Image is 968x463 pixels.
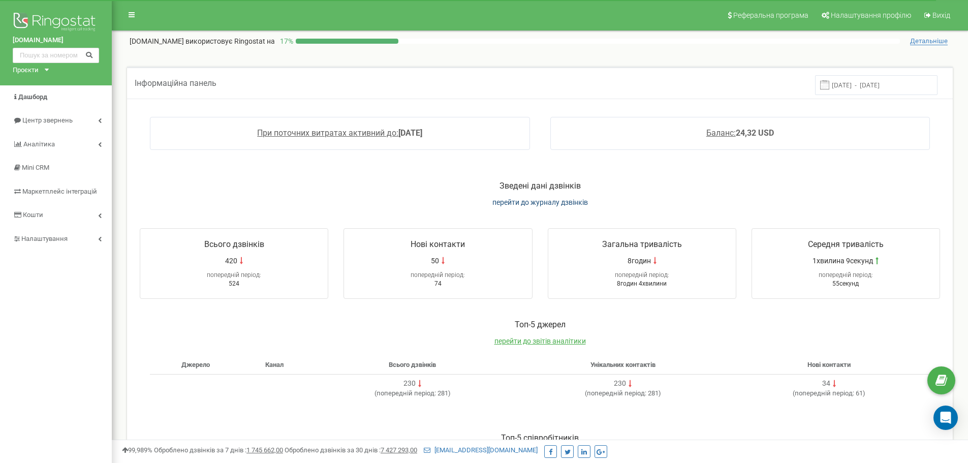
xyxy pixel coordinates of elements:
span: попередній період: [411,271,465,279]
span: попередній період: [795,389,854,397]
span: ( 281 ) [374,389,451,397]
span: Всього дзвінків [389,361,436,368]
input: Пошук за номером [13,48,99,63]
span: Середня тривалість [808,239,884,249]
span: 1хвилина 9секунд [813,256,873,266]
a: [DOMAIN_NAME] [13,36,99,45]
span: попередній період: [587,389,646,397]
span: Загальна тривалість [602,239,682,249]
span: Нові контакти [411,239,465,249]
span: Дашборд [18,93,47,101]
span: Зведені дані дзвінків [499,181,581,191]
u: 7 427 293,00 [381,446,417,454]
span: 8годин [628,256,651,266]
span: Вихід [932,11,950,19]
span: попередній період: [207,271,261,279]
span: Toп-5 джерел [515,320,566,329]
span: 55секунд [832,280,859,287]
span: Оброблено дзвінків за 7 днів : [154,446,283,454]
span: 50 [431,256,439,266]
span: попередній період: [615,271,669,279]
span: Оброблено дзвінків за 30 днів : [285,446,417,454]
img: Ringostat logo [13,10,99,36]
span: 524 [229,280,239,287]
span: Mini CRM [22,164,49,171]
a: Баланс:24,32 USD [706,128,774,138]
span: Toп-5 співробітників [501,433,579,443]
span: Маркетплейс інтеграцій [22,188,97,195]
div: 230 [403,379,416,389]
a: перейти до журналу дзвінків [492,198,588,206]
span: Налаштування [21,235,68,242]
span: Центр звернень [22,116,73,124]
u: 1 745 662,00 [246,446,283,454]
span: Кошти [23,211,43,219]
div: 230 [614,379,626,389]
span: Баланс: [706,128,736,138]
span: Всього дзвінків [204,239,264,249]
p: [DOMAIN_NAME] [130,36,275,46]
span: Детальніше [910,37,948,45]
span: ( 61 ) [793,389,865,397]
span: Унікальних контактів [590,361,655,368]
span: Реферальна програма [733,11,808,19]
span: попередній період: [377,389,436,397]
span: Інформаційна панель [135,78,216,88]
span: Нові контакти [807,361,851,368]
span: Канал [265,361,284,368]
span: 99,989% [122,446,152,454]
span: При поточних витратах активний до: [257,128,398,138]
span: 420 [225,256,237,266]
span: ( 281 ) [585,389,661,397]
span: Джерело [181,361,210,368]
div: Проєкти [13,66,39,75]
a: При поточних витратах активний до:[DATE] [257,128,422,138]
div: Open Intercom Messenger [933,406,958,430]
span: 74 [434,280,442,287]
span: Аналiтика [23,140,55,148]
span: Налаштування профілю [831,11,911,19]
a: перейти до звітів аналітики [494,337,586,345]
span: 8годин 4хвилини [617,280,667,287]
a: [EMAIL_ADDRESS][DOMAIN_NAME] [424,446,538,454]
div: 34 [822,379,830,389]
p: 17 % [275,36,296,46]
span: попередній період: [819,271,873,279]
span: використовує Ringostat на [185,37,275,45]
